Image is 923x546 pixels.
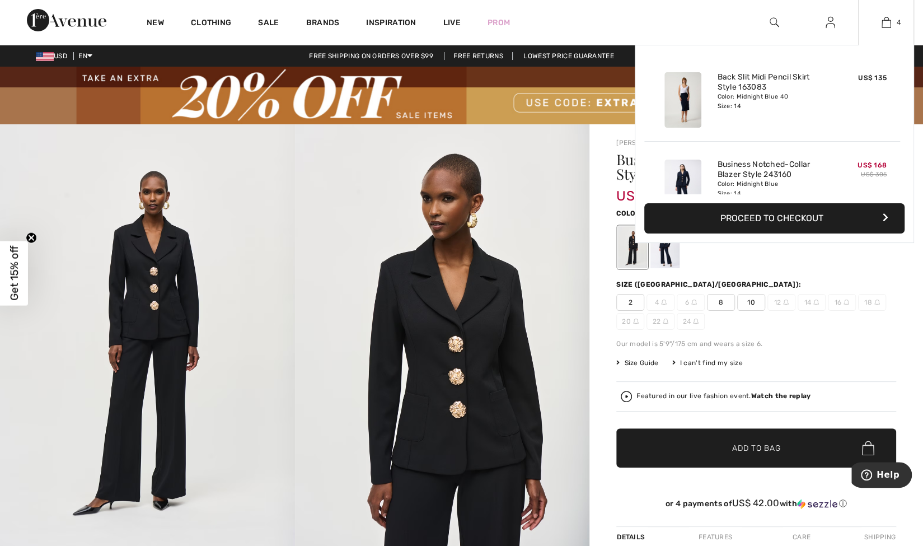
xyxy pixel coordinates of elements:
span: US$ 42.00 [732,497,780,508]
a: [PERSON_NAME] [616,139,672,147]
img: ring-m.svg [691,300,697,305]
a: Sign In [817,16,844,30]
a: New [147,18,164,30]
img: ring-m.svg [663,319,668,324]
span: EN [78,52,92,60]
a: Lowest Price Guarantee [514,52,623,60]
span: 14 [798,294,826,311]
span: 10 [737,294,765,311]
span: 24 [677,313,705,330]
span: 4 [897,17,901,27]
button: Proceed to Checkout [644,203,905,234]
span: 4 [646,294,674,311]
span: USD [36,52,72,60]
img: 1ère Avenue [27,9,106,31]
span: Add to Bag [732,442,780,454]
span: US$ 168 [616,177,669,204]
img: ring-m.svg [813,300,819,305]
img: My Info [826,16,835,29]
div: or 4 payments of with [616,498,896,509]
img: Business Notched-Collar Blazer Style 243160 [664,160,701,215]
img: ring-m.svg [874,300,880,305]
span: 22 [646,313,674,330]
img: Sezzle [797,499,837,509]
a: Live [443,17,461,29]
div: Size ([GEOGRAPHIC_DATA]/[GEOGRAPHIC_DATA]): [616,279,803,290]
img: Watch the replay [621,391,632,402]
a: Sale [258,18,279,30]
a: Back Slit Midi Pencil Skirt Style 163083 [717,72,827,92]
span: Size Guide [616,358,658,368]
img: Bag.svg [862,441,874,455]
img: ring-m.svg [661,300,667,305]
span: 16 [828,294,856,311]
img: ring-m.svg [844,300,849,305]
span: US$ 168 [858,161,887,169]
div: or 4 payments ofUS$ 42.00withSezzle Click to learn more about Sezzle [616,498,896,513]
a: Free shipping on orders over $99 [300,52,442,60]
img: ring-m.svg [783,300,789,305]
span: 6 [677,294,705,311]
span: 20 [616,313,644,330]
span: 8 [707,294,735,311]
a: 4 [859,16,913,29]
img: ring-m.svg [633,319,639,324]
span: US$ 135 [858,74,887,82]
img: search the website [770,16,779,29]
div: Color: Midnight Blue 40 Size: 14 [717,92,827,110]
div: I can't find my size [672,358,742,368]
span: Color: [616,209,643,217]
a: Prom [488,17,510,29]
button: Close teaser [26,232,37,243]
img: My Bag [882,16,891,29]
div: Featured in our live fashion event. [636,393,810,400]
span: 18 [858,294,886,311]
span: 12 [767,294,795,311]
div: Black [618,226,647,268]
s: US$ 305 [861,171,887,178]
h1: Business Notched-collar Blazer Style 243160 [616,152,850,181]
span: Get 15% off [8,246,21,301]
div: Our model is 5'9"/175 cm and wears a size 6. [616,339,896,349]
a: Business Notched-Collar Blazer Style 243160 [717,160,827,180]
strong: Watch the replay [751,392,811,400]
div: Midnight Blue [650,226,680,268]
img: US Dollar [36,52,54,61]
img: Back Slit Midi Pencil Skirt Style 163083 [664,72,701,128]
button: Add to Bag [616,428,896,468]
a: Free Returns [444,52,513,60]
a: Clothing [191,18,231,30]
span: 2 [616,294,644,311]
iframe: Opens a widget where you can find more information [851,462,912,490]
div: Color: Midnight Blue Size: 14 [717,180,827,198]
img: ring-m.svg [693,319,699,324]
span: Inspiration [366,18,416,30]
a: Brands [306,18,340,30]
